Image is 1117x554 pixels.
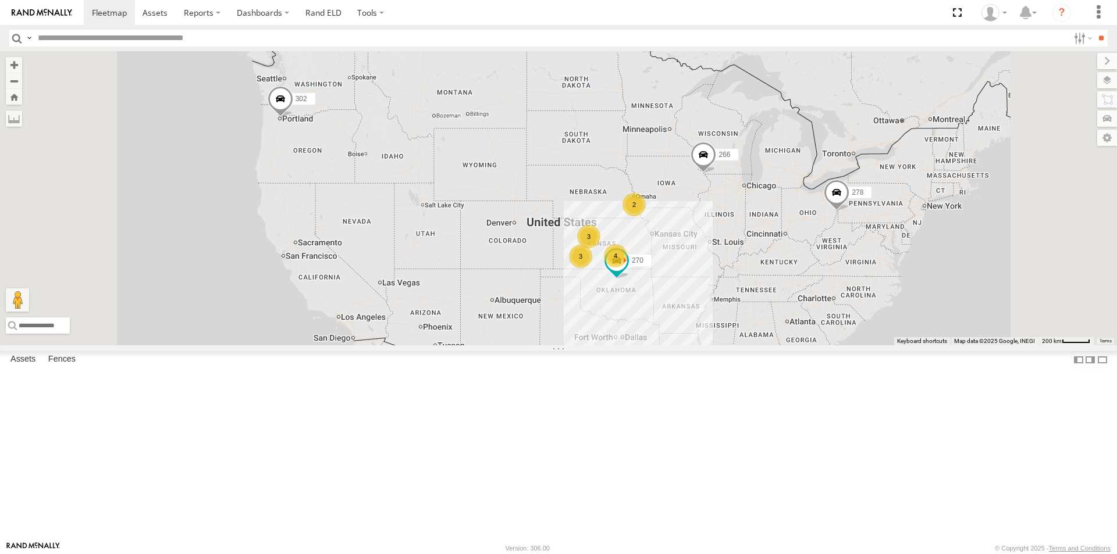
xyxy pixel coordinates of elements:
div: 4 [604,244,627,267]
label: Search Query [24,30,34,47]
label: Measure [6,110,22,127]
span: 302 [296,95,307,103]
div: Version: 306.00 [506,545,550,552]
a: Terms and Conditions [1049,545,1111,552]
label: Dock Summary Table to the Right [1084,351,1096,368]
label: Fences [42,352,81,368]
label: Assets [5,352,41,368]
button: Zoom out [6,73,22,89]
label: Search Filter Options [1069,30,1094,47]
a: Terms (opens in new tab) [1100,338,1112,343]
span: 200 km [1042,338,1062,344]
button: Zoom Home [6,89,22,105]
div: Mary Lewis [977,4,1011,22]
button: Keyboard shortcuts [897,337,947,345]
button: Drag Pegman onto the map to open Street View [6,288,29,312]
div: © Copyright 2025 - [995,545,1111,552]
button: Zoom in [6,57,22,73]
div: 3 [569,245,592,268]
span: Map data ©2025 Google, INEGI [954,338,1035,344]
span: 266 [718,151,730,159]
a: Visit our Website [6,542,60,554]
div: 2 [622,193,646,216]
button: Map Scale: 200 km per 45 pixels [1038,337,1094,345]
label: Dock Summary Table to the Left [1073,351,1084,368]
label: Hide Summary Table [1097,351,1108,368]
i: ? [1052,3,1071,22]
label: Map Settings [1097,130,1117,146]
span: 278 [852,188,863,196]
div: 3 [577,225,600,248]
img: rand-logo.svg [12,9,72,17]
span: 270 [632,256,643,265]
